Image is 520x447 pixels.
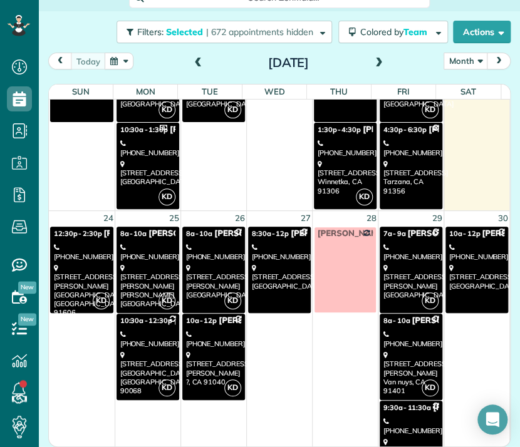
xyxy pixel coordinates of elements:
[54,243,110,261] div: [PHONE_NUMBER]
[206,26,313,38] span: | 672 appointments hidden
[120,330,175,348] div: [PHONE_NUMBER]
[252,229,289,238] span: 8:30a - 12p
[433,403,501,413] span: [PERSON_NAME]
[383,243,439,261] div: [PHONE_NUMBER]
[444,53,488,69] button: Month
[120,160,175,187] div: [STREET_ADDRESS] [GEOGRAPHIC_DATA]
[422,101,439,118] span: KD
[383,139,439,157] div: [PHONE_NUMBER]
[383,264,439,299] div: [STREET_ADDRESS][PERSON_NAME] [GEOGRAPHIC_DATA]
[383,229,406,238] span: 7a - 9a
[412,316,480,326] span: [PERSON_NAME]
[224,101,241,118] span: KD
[174,316,242,326] span: [PERSON_NAME]
[120,139,175,157] div: [PHONE_NUMBER]
[383,160,439,195] div: [STREET_ADDRESS] Tarzana, CA 91356
[202,86,218,96] span: Tue
[120,351,175,395] div: [STREET_ADDRESS] [GEOGRAPHIC_DATA], [GEOGRAPHIC_DATA] 90068
[72,86,90,96] span: Sun
[299,211,312,225] a: 27
[403,26,429,38] span: Team
[110,21,332,43] a: Filters: Selected | 672 appointments hidden
[383,125,427,134] span: 4:30p - 6:30p
[338,21,448,43] button: Colored byTeam
[120,264,175,308] div: [STREET_ADDRESS][PERSON_NAME] [PERSON_NAME][GEOGRAPHIC_DATA]
[186,330,241,348] div: [PHONE_NUMBER]
[186,264,241,299] div: [STREET_ADDRESS] [PERSON_NAME][GEOGRAPHIC_DATA]
[252,243,307,261] div: [PHONE_NUMBER]
[383,351,439,395] div: [STREET_ADDRESS][PERSON_NAME] Van nuys, CA 91401
[422,292,439,309] span: KD
[93,292,110,309] span: KD
[453,21,511,43] button: Actions
[224,379,241,396] span: KD
[431,211,444,225] a: 29
[186,316,217,325] span: 10a - 12p
[120,243,175,261] div: [PHONE_NUMBER]
[186,243,241,261] div: [PHONE_NUMBER]
[137,26,164,38] span: Filters:
[117,21,332,43] button: Filters: Selected | 672 appointments hidden
[120,125,168,134] span: 10:30a - 1:30p
[159,379,175,396] span: KD
[383,403,431,412] span: 9:30a - 11:30a
[219,316,287,326] span: [PERSON_NAME]
[18,313,36,326] span: New
[214,229,283,239] span: [PERSON_NAME]
[170,125,238,135] span: [PERSON_NAME]
[48,53,72,69] button: prev
[422,379,439,396] span: KD
[103,229,172,239] span: [PERSON_NAME]
[449,264,505,290] div: [STREET_ADDRESS] [GEOGRAPHIC_DATA]
[477,404,507,434] div: Open Intercom Messenger
[383,330,439,348] div: [PHONE_NUMBER]
[186,229,213,238] span: 8a - 10a
[449,229,481,238] span: 10a - 12p
[291,229,359,239] span: [PERSON_NAME]
[383,417,439,435] div: [PHONE_NUMBER]
[159,101,175,118] span: KD
[252,264,307,290] div: [STREET_ADDRESS] [GEOGRAPHIC_DATA]
[318,125,361,134] span: 1:30p - 4:30p
[234,211,246,225] a: 26
[166,26,204,38] span: Selected
[360,26,432,38] span: Colored by
[407,229,476,239] span: [PERSON_NAME]
[397,86,410,96] span: Fri
[136,86,155,96] span: Mon
[224,292,241,309] span: KD
[120,229,147,238] span: 8a - 10a
[168,211,180,225] a: 25
[210,56,367,69] h2: [DATE]
[318,229,476,239] span: [PERSON_NAME] off every other [DATE]
[318,160,373,195] div: [STREET_ADDRESS] Winnetka, CA 91306
[18,281,36,294] span: New
[159,292,175,309] span: KD
[71,53,106,69] button: today
[383,316,410,325] span: 8a - 10a
[186,351,241,386] div: [STREET_ADDRESS][PERSON_NAME] ?, CA 91040
[363,125,494,135] span: [PERSON_NAME] Investment LLC
[264,86,285,96] span: Wed
[120,316,172,325] span: 10:30a - 12:30p
[497,211,509,225] a: 30
[365,211,378,225] a: 28
[148,229,217,239] span: [PERSON_NAME]
[318,139,373,157] div: [PHONE_NUMBER]
[159,188,175,205] span: KD
[102,211,115,225] a: 24
[449,243,505,261] div: [PHONE_NUMBER]
[54,264,110,317] div: [STREET_ADDRESS][PERSON_NAME] [GEOGRAPHIC_DATA], [GEOGRAPHIC_DATA] 91606
[330,86,348,96] span: Thu
[487,53,511,69] button: next
[460,86,476,96] span: Sat
[356,188,373,205] span: KD
[54,229,101,238] span: 12:30p - 2:30p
